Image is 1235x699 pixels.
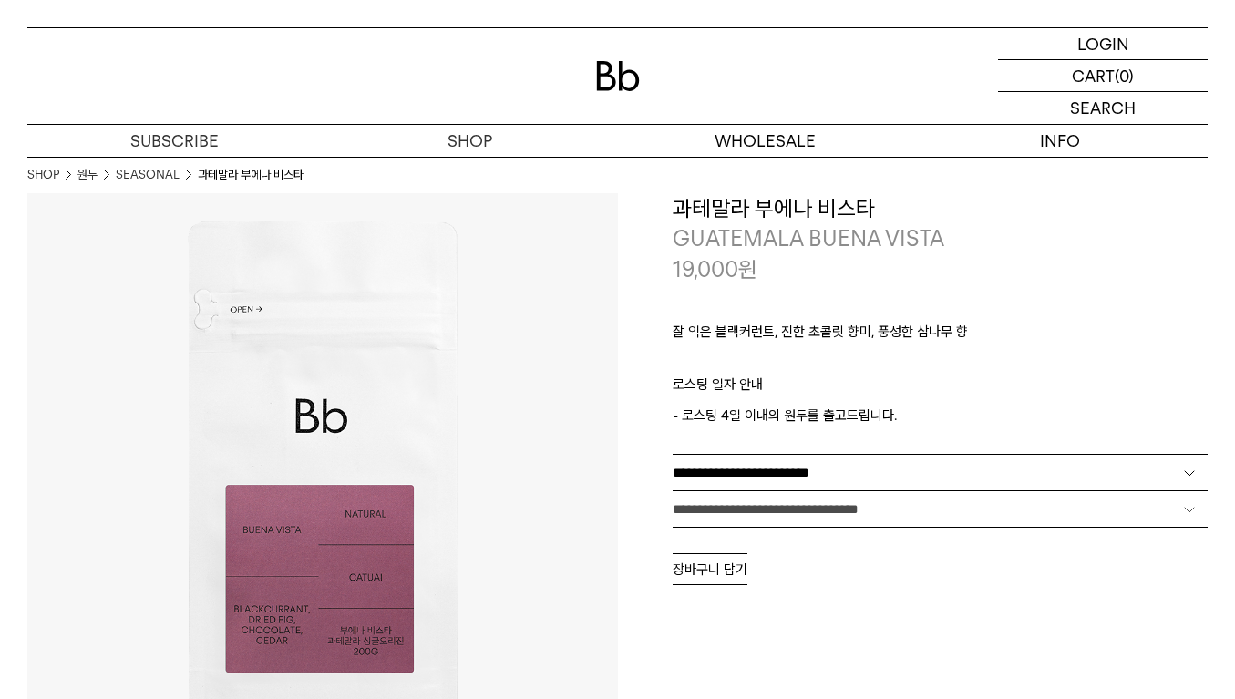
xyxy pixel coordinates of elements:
[673,321,1209,352] p: 잘 익은 블랙커런트, 진한 초콜릿 향미, 풍성한 삼나무 향
[1072,60,1115,91] p: CART
[27,125,323,157] a: SUBSCRIBE
[77,166,98,184] a: 원두
[596,61,640,91] img: 로고
[673,374,1209,405] p: 로스팅 일자 안내
[673,405,1209,427] p: - 로스팅 4일 이내의 원두를 출고드립니다.
[27,166,59,184] a: SHOP
[1070,92,1136,124] p: SEARCH
[618,125,913,157] p: WHOLESALE
[912,125,1208,157] p: INFO
[1077,28,1129,59] p: LOGIN
[1115,60,1134,91] p: (0)
[998,60,1208,92] a: CART (0)
[673,553,747,585] button: 장바구니 담기
[673,352,1209,374] p: ㅤ
[738,256,757,283] span: 원
[116,166,180,184] a: SEASONAL
[998,28,1208,60] a: LOGIN
[323,125,618,157] a: SHOP
[673,223,1209,254] p: GUATEMALA BUENA VISTA
[198,166,304,184] li: 과테말라 부에나 비스타
[673,254,757,285] p: 19,000
[673,193,1209,224] h3: 과테말라 부에나 비스타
